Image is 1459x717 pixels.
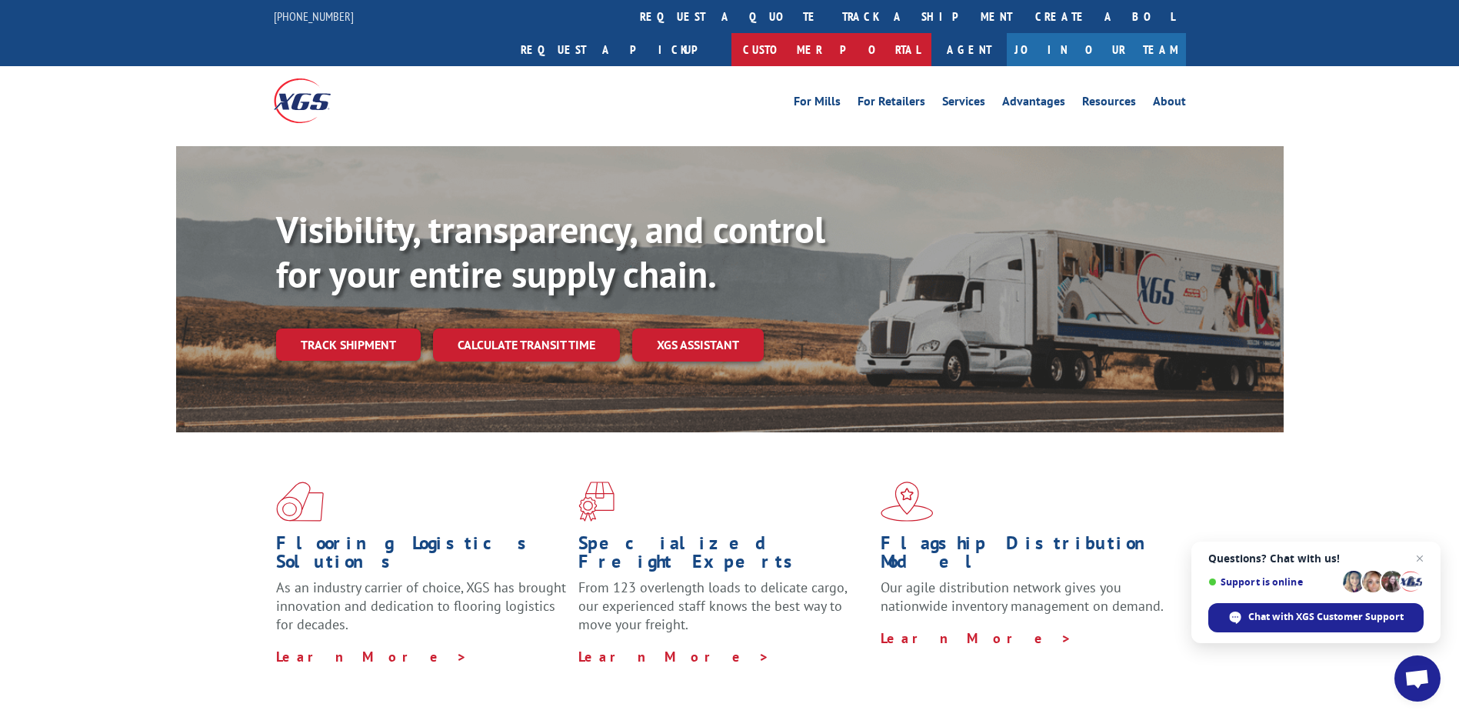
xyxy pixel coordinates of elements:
[276,534,567,579] h1: Flooring Logistics Solutions
[1208,603,1424,632] div: Chat with XGS Customer Support
[731,33,931,66] a: Customer Portal
[276,328,421,361] a: Track shipment
[276,205,825,298] b: Visibility, transparency, and control for your entire supply chain.
[274,8,354,24] a: [PHONE_NUMBER]
[1153,95,1186,112] a: About
[276,482,324,522] img: xgs-icon-total-supply-chain-intelligence-red
[858,95,925,112] a: For Retailers
[276,579,566,633] span: As an industry carrier of choice, XGS has brought innovation and dedication to flooring logistics...
[1394,655,1441,702] div: Open chat
[632,328,764,362] a: XGS ASSISTANT
[578,534,869,579] h1: Specialized Freight Experts
[1082,95,1136,112] a: Resources
[1411,549,1429,568] span: Close chat
[578,482,615,522] img: xgs-icon-focused-on-flooring-red
[881,579,1164,615] span: Our agile distribution network gives you nationwide inventory management on demand.
[881,629,1072,647] a: Learn More >
[276,648,468,665] a: Learn More >
[1208,576,1337,588] span: Support is online
[1248,610,1404,624] span: Chat with XGS Customer Support
[578,579,869,647] p: From 123 overlength loads to delicate cargo, our experienced staff knows the best way to move you...
[1208,552,1424,565] span: Questions? Chat with us!
[1002,95,1065,112] a: Advantages
[578,648,770,665] a: Learn More >
[509,33,731,66] a: Request a pickup
[794,95,841,112] a: For Mills
[1007,33,1186,66] a: Join Our Team
[881,482,934,522] img: xgs-icon-flagship-distribution-model-red
[433,328,620,362] a: Calculate transit time
[881,534,1171,579] h1: Flagship Distribution Model
[931,33,1007,66] a: Agent
[942,95,985,112] a: Services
